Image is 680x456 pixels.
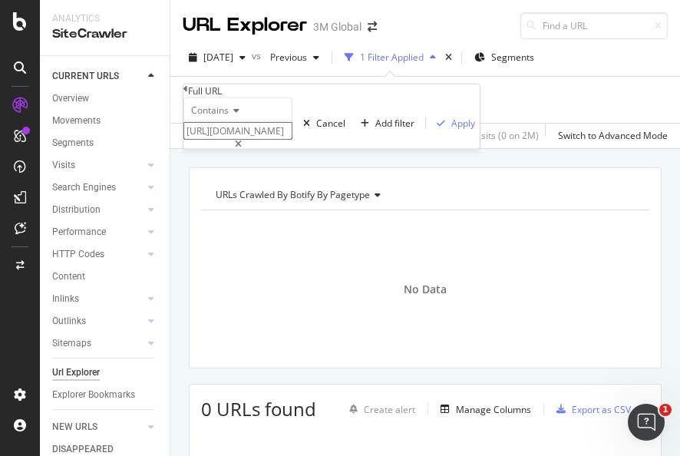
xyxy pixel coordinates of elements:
[458,129,539,142] div: 0 % Visits ( 0 on 2M )
[468,45,540,70] button: Segments
[52,113,101,129] div: Movements
[426,116,480,131] button: Apply
[52,269,159,285] a: Content
[292,97,350,149] button: Cancel
[52,180,116,196] div: Search Engines
[52,202,101,218] div: Distribution
[52,365,159,381] a: Url Explorer
[52,335,144,352] a: Sitemaps
[52,335,91,352] div: Sitemaps
[343,397,415,421] button: Create alert
[52,246,104,263] div: HTTP Codes
[456,403,531,416] div: Manage Columns
[52,313,86,329] div: Outlinks
[52,180,144,196] a: Search Engines
[338,45,442,70] button: 1 Filter Applied
[491,51,534,64] span: Segments
[264,45,325,70] button: Previous
[350,116,419,131] button: Add filter
[188,84,222,97] div: Full URL
[52,157,144,173] a: Visits
[52,91,89,107] div: Overview
[52,135,159,151] a: Segments
[52,157,75,173] div: Visits
[52,365,100,381] div: Url Explorer
[52,387,159,403] a: Explorer Bookmarks
[52,291,79,307] div: Inlinks
[375,117,414,130] div: Add filter
[52,419,97,435] div: NEW URLS
[520,12,668,39] input: Find a URL
[558,129,668,142] div: Switch to Advanced Mode
[203,51,233,64] span: 2025 Sep. 21st
[368,21,377,32] div: arrow-right-arrow-left
[52,202,144,218] a: Distribution
[183,12,307,38] div: URL Explorer
[52,246,144,263] a: HTTP Codes
[52,25,157,43] div: SiteCrawler
[52,68,119,84] div: CURRENT URLS
[252,49,264,62] span: vs
[52,269,85,285] div: Content
[52,387,135,403] div: Explorer Bookmarks
[52,68,144,84] a: CURRENT URLS
[52,419,144,435] a: NEW URLS
[360,51,424,64] div: 1 Filter Applied
[216,188,370,201] span: URLs Crawled By Botify By pagetype
[552,124,668,148] button: Switch to Advanced Mode
[451,117,475,130] div: Apply
[550,397,631,421] button: Export as CSV
[183,45,252,70] button: [DATE]
[434,400,531,418] button: Manage Columns
[264,51,307,64] span: Previous
[52,224,106,240] div: Performance
[52,12,157,25] div: Analytics
[628,404,665,441] iframe: Intercom live chat
[52,313,144,329] a: Outlinks
[659,404,672,416] span: 1
[316,117,345,130] div: Cancel
[213,183,635,207] h4: URLs Crawled By Botify By pagetype
[201,396,316,421] span: 0 URLs found
[191,104,229,117] span: Contains
[404,282,447,297] span: No Data
[364,403,415,416] div: Create alert
[52,135,94,151] div: Segments
[52,224,144,240] a: Performance
[52,91,159,107] a: Overview
[52,291,144,307] a: Inlinks
[313,19,361,35] div: 3M Global
[572,403,631,416] div: Export as CSV
[52,113,159,129] a: Movements
[442,50,455,65] div: times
